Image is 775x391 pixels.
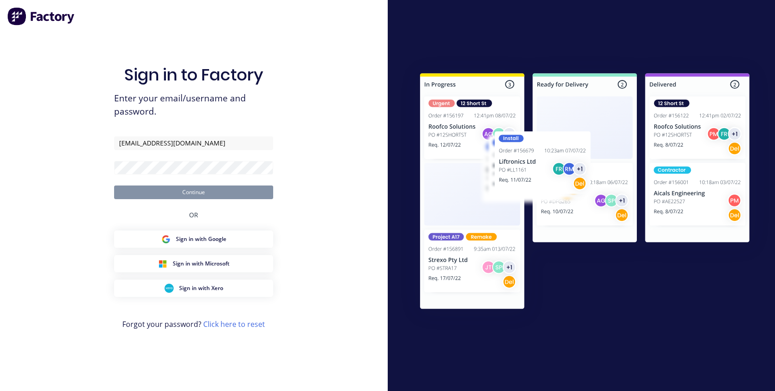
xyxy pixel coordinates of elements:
button: Continue [114,185,273,199]
a: Click here to reset [203,319,265,329]
span: Enter your email/username and password. [114,92,273,118]
img: Sign in [400,55,770,331]
img: Google Sign in [161,235,170,244]
span: Sign in with Xero [179,284,223,292]
button: Xero Sign inSign in with Xero [114,280,273,297]
span: Sign in with Google [176,235,226,243]
h1: Sign in to Factory [124,65,263,85]
span: Sign in with Microsoft [173,260,230,268]
div: OR [189,199,198,231]
button: Microsoft Sign inSign in with Microsoft [114,255,273,272]
input: Email/Username [114,136,273,150]
img: Xero Sign in [165,284,174,293]
img: Factory [7,7,75,25]
button: Google Sign inSign in with Google [114,231,273,248]
img: Microsoft Sign in [158,259,167,268]
span: Forgot your password? [122,319,265,330]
